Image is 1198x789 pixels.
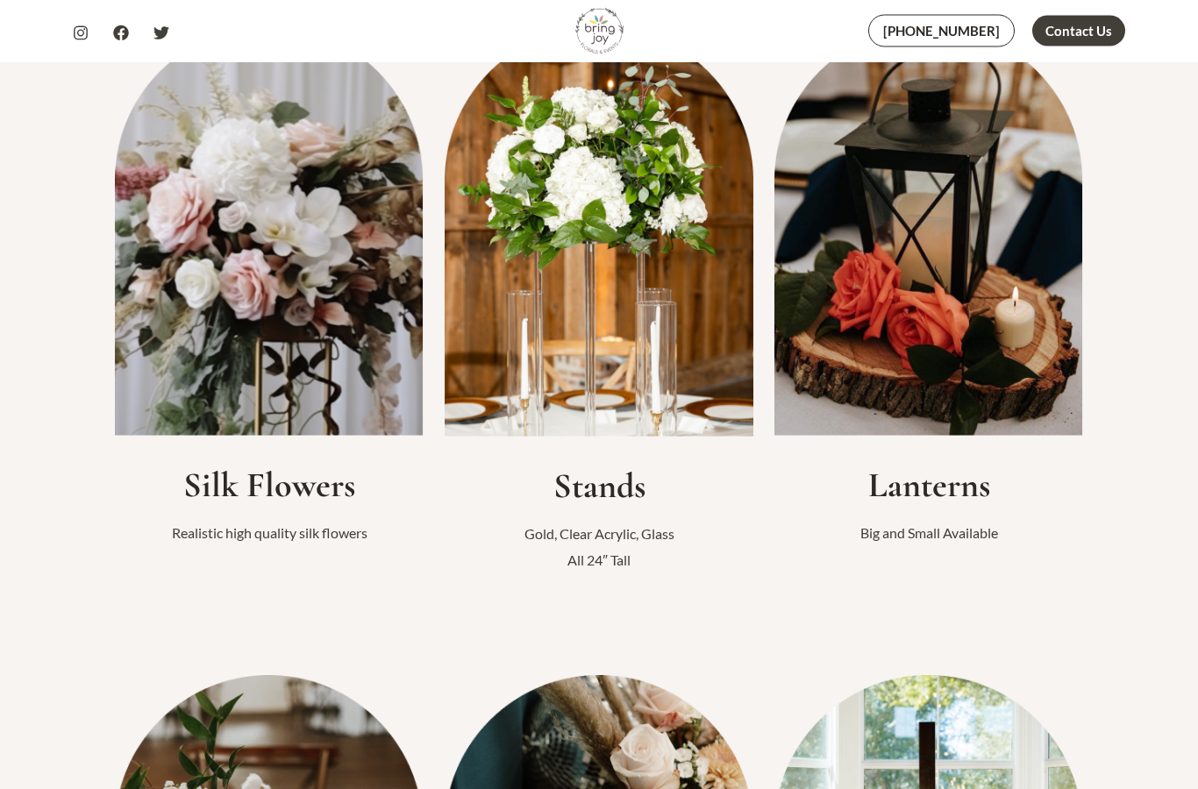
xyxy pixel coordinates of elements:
[153,25,169,41] a: Twitter
[774,465,1083,507] h2: Lanterns
[445,466,753,508] h2: Stands
[868,15,1015,47] a: [PHONE_NUMBER]
[445,522,753,573] p: Gold, Clear Acrylic, Glass All 24″ Tall
[115,521,424,547] p: Realistic high quality silk flowers
[1032,16,1125,46] a: Contact Us
[774,521,1083,547] p: Big and Small Available
[115,465,424,507] h2: Silk Flowers
[575,7,624,55] img: Bring Joy
[73,25,89,41] a: Instagram
[113,25,129,41] a: Facebook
